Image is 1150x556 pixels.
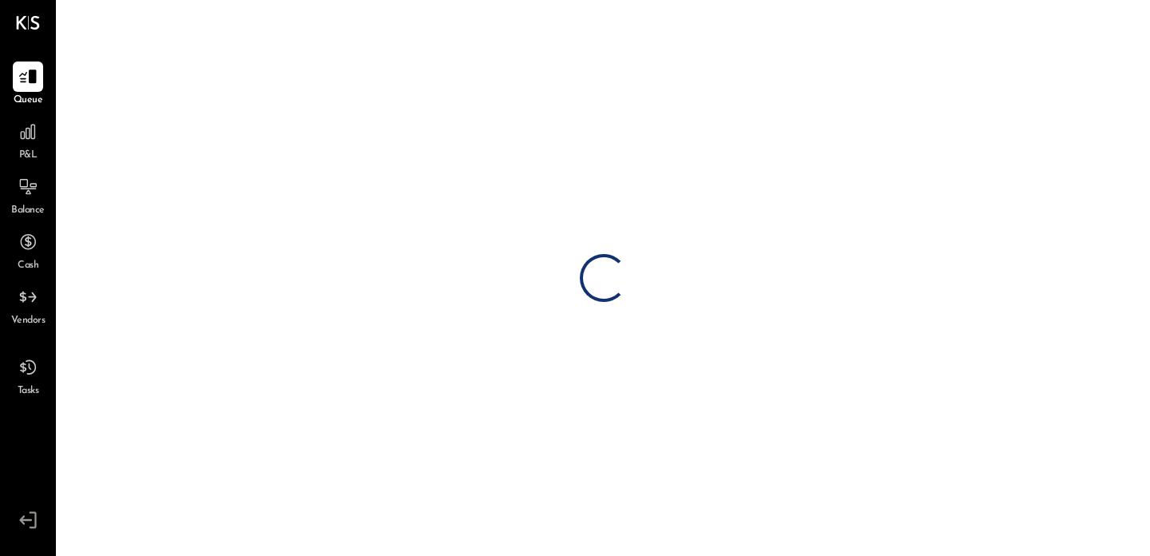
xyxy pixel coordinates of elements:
[1,227,55,273] a: Cash
[18,384,39,399] span: Tasks
[19,149,38,163] span: P&L
[14,93,43,108] span: Queue
[11,204,45,218] span: Balance
[11,314,46,328] span: Vendors
[1,172,55,218] a: Balance
[18,259,38,273] span: Cash
[1,62,55,108] a: Queue
[1,352,55,399] a: Tasks
[1,282,55,328] a: Vendors
[1,117,55,163] a: P&L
